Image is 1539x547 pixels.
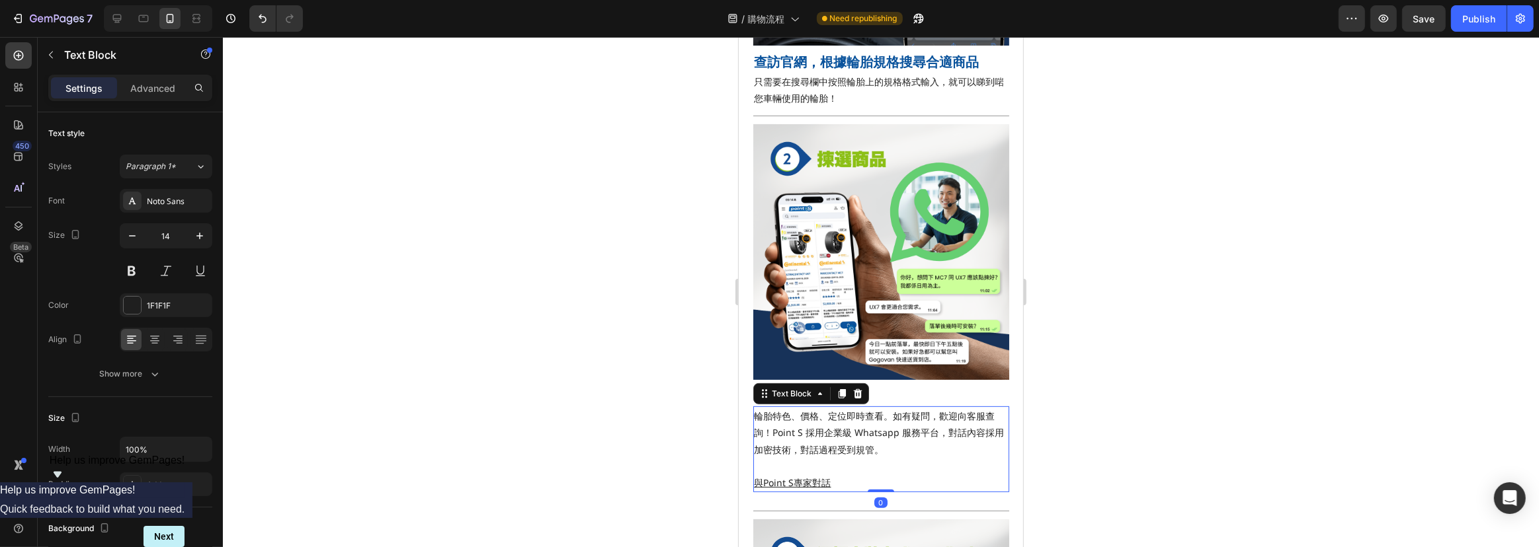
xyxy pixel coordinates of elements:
span: Paragraph 1* [126,161,176,172]
button: Publish [1451,5,1507,32]
p: Settings [65,81,103,95]
div: Color [48,299,69,311]
div: Open Intercom Messenger [1494,482,1526,514]
div: Size [48,227,83,244]
span: Save [1413,13,1435,24]
button: Show more [48,362,212,386]
div: Noto Sans [147,196,209,207]
div: Width [48,443,70,455]
button: Show survey - Help us improve GemPages! [50,455,185,482]
span: 購物流程 [748,12,785,26]
input: Auto [120,437,212,461]
div: Align [48,331,85,349]
span: Need republishing [830,13,897,24]
div: Font [48,195,65,207]
button: Paragraph 1* [120,155,212,178]
p: Advanced [130,81,175,95]
p: 7 [87,11,93,26]
div: 450 [13,141,32,151]
span: / [742,12,745,26]
div: Beta [10,242,32,252]
div: Text style [48,128,85,139]
iframe: Design area [739,37,1023,547]
div: Styles [48,161,71,172]
button: Save [1402,5,1446,32]
div: Publish [1462,12,1495,26]
span: Help us improve GemPages! [50,455,185,466]
div: Show more [100,367,161,381]
div: 1F1F1F [147,300,209,312]
button: 7 [5,5,99,32]
div: Undo/Redo [249,5,303,32]
div: Size [48,410,83,427]
p: Text Block [64,47,177,63]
